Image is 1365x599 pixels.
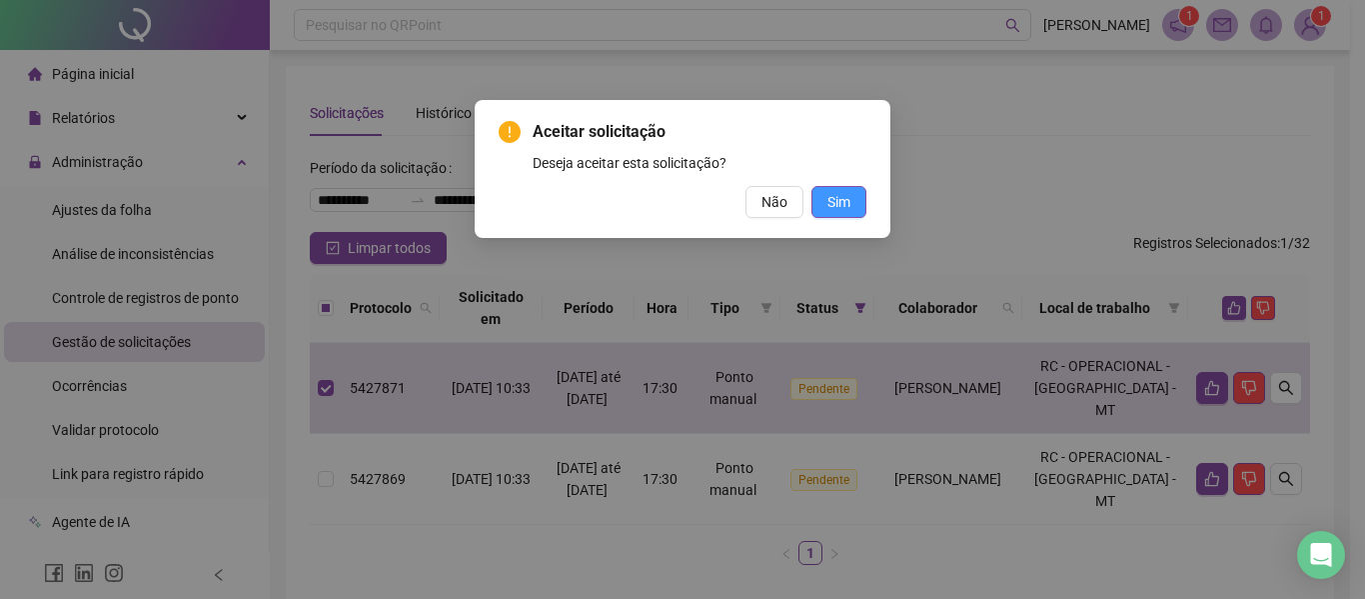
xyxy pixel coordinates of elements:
[533,120,866,144] span: Aceitar solicitação
[761,191,787,213] span: Não
[811,186,866,218] button: Sim
[745,186,803,218] button: Não
[1297,531,1345,579] div: Open Intercom Messenger
[499,121,521,143] span: exclamation-circle
[827,191,850,213] span: Sim
[533,152,866,174] div: Deseja aceitar esta solicitação?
